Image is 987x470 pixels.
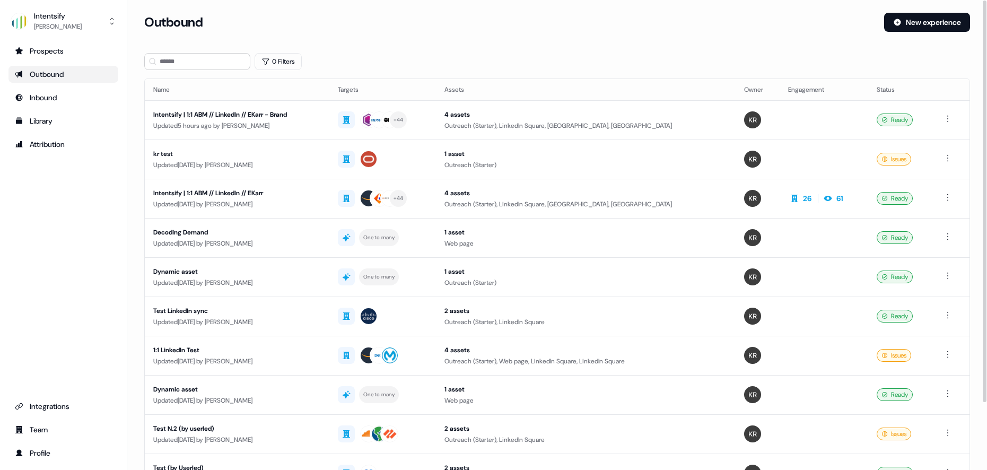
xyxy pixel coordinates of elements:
div: Attribution [15,139,112,150]
div: 1:1 LinkedIn Test [153,345,321,355]
button: New experience [884,13,970,32]
div: 1 asset [444,149,727,159]
a: Go to Inbound [8,89,118,106]
div: Dynamic asset [153,266,321,277]
div: 2 assets [444,423,727,434]
div: kr test [153,149,321,159]
div: 61 [836,193,843,204]
th: Status [868,79,933,100]
div: Ready [877,114,913,126]
img: Kenna [744,425,761,442]
div: Outreach (Starter), LinkedIn Square [444,434,727,445]
th: Engagement [780,79,868,100]
a: Go to profile [8,445,118,462]
div: Test N.2 (by userled) [153,423,321,434]
div: + 44 [394,194,404,203]
th: Name [145,79,329,100]
div: Ready [877,310,913,323]
div: Ready [877,192,913,205]
div: Library [15,116,112,126]
a: Go to outbound experience [8,66,118,83]
div: Web page [444,395,727,406]
div: Integrations [15,401,112,412]
div: Issues [877,349,911,362]
div: Prospects [15,46,112,56]
div: 4 assets [444,345,727,355]
div: Updated [DATE] by [PERSON_NAME] [153,277,321,288]
div: 26 [803,193,811,204]
img: Kenna [744,229,761,246]
img: Kenna [744,111,761,128]
div: Updated [DATE] by [PERSON_NAME] [153,317,321,327]
div: Outbound [15,69,112,80]
div: Ready [877,271,913,283]
div: 1 asset [444,266,727,277]
div: Dynamic asset [153,384,321,395]
div: Updated [DATE] by [PERSON_NAME] [153,238,321,249]
div: Intentsify | 1:1 ABM // LinkedIn // EKarr [153,188,321,198]
h3: Outbound [144,14,203,30]
div: One to many [363,390,395,399]
div: Outreach (Starter), LinkedIn Square, [GEOGRAPHIC_DATA], [GEOGRAPHIC_DATA] [444,199,727,210]
img: Kenna [744,268,761,285]
div: Outreach (Starter), Web page, LinkedIn Square, LinkedIn Square [444,356,727,367]
div: 4 assets [444,188,727,198]
div: One to many [363,233,395,242]
div: Updated [DATE] by [PERSON_NAME] [153,395,321,406]
div: Test LinkedIn sync [153,306,321,316]
div: Profile [15,448,112,458]
a: Go to templates [8,112,118,129]
img: Kenna [744,151,761,168]
div: 1 asset [444,227,727,238]
div: Intentsify | 1:1 ABM // LinkedIn // EKarr - Brand [153,109,321,120]
div: Outreach (Starter) [444,277,727,288]
div: Outreach (Starter), LinkedIn Square, [GEOGRAPHIC_DATA], [GEOGRAPHIC_DATA] [444,120,727,131]
div: 1 asset [444,384,727,395]
th: Targets [329,79,436,100]
div: Updated [DATE] by [PERSON_NAME] [153,434,321,445]
div: Inbound [15,92,112,103]
div: Issues [877,153,911,166]
img: Kenna [744,386,761,403]
div: Outreach (Starter), LinkedIn Square [444,317,727,327]
img: Kenna [744,308,761,325]
div: Team [15,424,112,435]
div: 4 assets [444,109,727,120]
div: Updated 5 hours ago by [PERSON_NAME] [153,120,321,131]
div: Updated [DATE] by [PERSON_NAME] [153,160,321,170]
th: Assets [436,79,736,100]
img: Kenna [744,347,761,364]
button: 0 Filters [255,53,302,70]
a: Go to prospects [8,42,118,59]
th: Owner [736,79,780,100]
button: Intentsify[PERSON_NAME] [8,8,118,34]
a: Go to team [8,421,118,438]
div: Updated [DATE] by [PERSON_NAME] [153,356,321,367]
div: Intentsify [34,11,82,21]
div: Updated [DATE] by [PERSON_NAME] [153,199,321,210]
div: Web page [444,238,727,249]
div: 2 assets [444,306,727,316]
div: Decoding Demand [153,227,321,238]
div: [PERSON_NAME] [34,21,82,32]
a: Go to integrations [8,398,118,415]
a: Go to attribution [8,136,118,153]
div: Ready [877,231,913,244]
div: + 44 [394,115,404,125]
div: Ready [877,388,913,401]
img: Kenna [744,190,761,207]
div: One to many [363,272,395,282]
div: Outreach (Starter) [444,160,727,170]
div: Issues [877,428,911,440]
